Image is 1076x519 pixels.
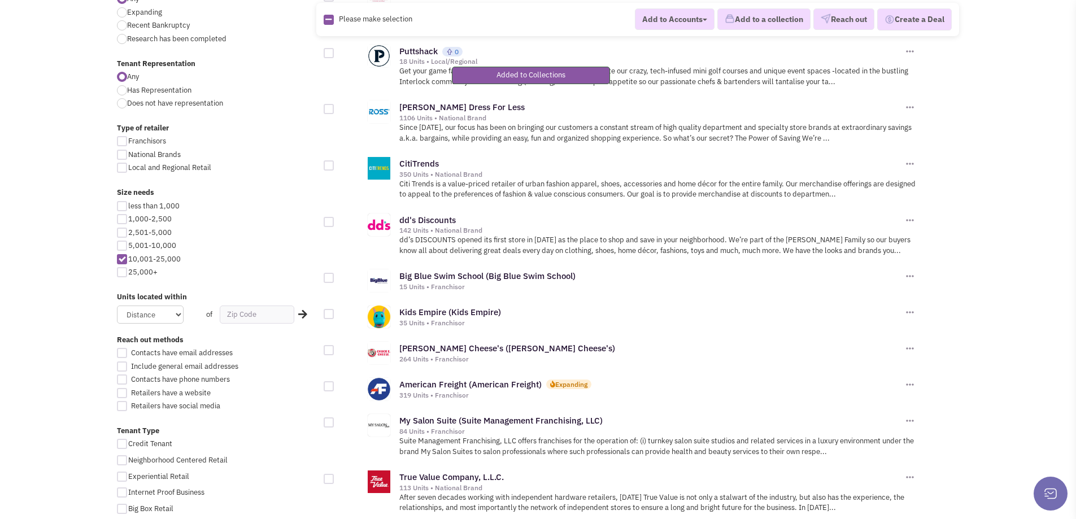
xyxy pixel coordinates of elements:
[399,415,603,426] a: My Salon Suite (Suite Management Franchising, LLC)
[399,226,903,235] div: 142 Units • National Brand
[117,292,317,303] label: Units located within
[339,14,412,24] span: Please make selection
[117,59,317,69] label: Tenant Representation
[399,66,916,87] p: Get your game face ready A-town. Good vibes only as you navigate our crazy, tech-infused mini gol...
[399,114,903,123] div: 1106 Units • National Brand
[555,380,587,389] div: Expanding
[399,46,438,56] a: Puttshack
[128,439,172,448] span: Credit Tenant
[128,455,228,465] span: Neighborhood Centered Retail
[399,427,903,436] div: 84 Units • Franchisor
[399,307,501,317] a: Kids Empire (Kids Empire)
[399,483,903,492] div: 113 Units • National Brand
[127,72,139,81] span: Any
[128,267,158,277] span: 25,000+
[127,85,191,95] span: Has Representation
[117,187,317,198] label: Size needs
[496,70,565,81] p: Added to Collections
[725,14,735,24] img: icon-collection-lavender.png
[127,20,190,30] span: Recent Bankruptcy
[220,306,294,324] input: Zip Code
[635,8,715,30] button: Add to Accounts
[455,47,459,56] span: 0
[128,254,181,264] span: 10,001-25,000
[117,123,317,134] label: Type of retailer
[324,15,334,25] img: Rectangle.png
[399,492,916,513] p: After seven decades working with independent hardware retailers, [DATE] True Value is not only a ...
[399,158,439,169] a: CitiTrends
[399,57,903,66] div: 18 Units • Local/Regional
[128,487,204,497] span: Internet Proof Business
[821,14,831,24] img: VectorPaper_Plane.png
[128,136,166,146] span: Franchisors
[399,343,615,354] a: [PERSON_NAME] Cheese's ([PERSON_NAME] Cheese's)
[399,179,916,200] p: Citi Trends is a value-priced retailer of urban fashion apparel, shoes, accessories and home déco...
[127,7,162,17] span: Expanding
[128,201,180,211] span: less than 1,000
[131,361,238,371] span: Include general email addresses
[117,335,317,346] label: Reach out methods
[399,170,903,179] div: 350 Units • National Brand
[128,504,173,513] span: Big Box Retail
[128,241,176,250] span: 5,001-10,000
[399,379,542,390] a: American Freight (American Freight)
[127,98,223,108] span: Does not have representation
[878,8,952,31] button: Create a Deal
[131,374,230,384] span: Contacts have phone numbers
[399,1,903,10] div: 17 Units • Local/Regional
[814,9,875,30] button: Reach out
[399,391,903,400] div: 319 Units • Franchisor
[131,348,233,357] span: Contacts have email addresses
[117,426,317,437] label: Tenant Type
[128,228,172,237] span: 2,501-5,000
[399,355,903,364] div: 264 Units • Franchisor
[128,163,211,172] span: Local and Regional Retail
[291,307,309,322] div: Search Nearby
[127,34,226,43] span: Research has been completed
[131,388,211,398] span: Retailers have a website
[128,472,189,481] span: Experiential Retail
[206,309,212,319] span: of
[399,271,576,281] a: Big Blue Swim School (Big Blue Swim School)
[399,282,903,291] div: 15 Units • Franchisor
[128,214,172,224] span: 1,000-2,500
[885,14,895,26] img: Deal-Dollar.png
[399,319,903,328] div: 35 Units • Franchisor
[399,102,525,112] a: [PERSON_NAME] Dress For Less
[399,436,916,457] p: Suite Management Franchising, LLC offers franchises for the operation of: (i) turnkey salon suite...
[446,48,453,55] img: locallyfamous-upvote.png
[128,150,181,159] span: National Brands
[399,472,504,482] a: True Value Company, L.L.C.
[718,9,811,30] button: Add to a collection
[131,401,220,411] span: Retailers have social media
[399,215,456,225] a: dd's Discounts
[399,235,916,256] p: dd’s DISCOUNTS opened its first store in [DATE] as the place to shop and save in your neighborhoo...
[399,123,916,143] p: Since [DATE], our focus has been on bringing our customers a constant stream of high quality depa...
